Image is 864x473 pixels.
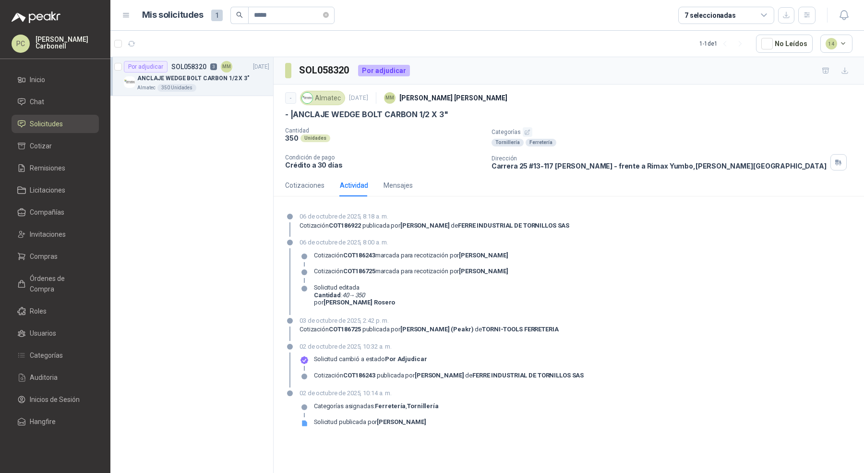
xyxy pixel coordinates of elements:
[684,10,736,21] div: 7 seleccionadas
[30,372,58,383] span: Auditoria
[30,119,63,129] span: Solicitudes
[12,71,99,89] a: Inicio
[458,222,569,229] strong: FERRE INDUSTRIAL DE TORNILLOS SAS
[210,63,217,70] p: 3
[12,368,99,387] a: Auditoria
[30,207,64,218] span: Compañías
[324,299,396,306] b: [PERSON_NAME] Rosero
[142,8,204,22] h1: Mis solicitudes
[300,91,345,105] div: Almatec
[314,267,508,275] div: Cotización marcada para recotización por
[157,84,196,92] div: 350 Unidades
[12,93,99,111] a: Chat
[30,306,47,316] span: Roles
[342,291,349,299] em: 40
[299,63,350,78] h3: SOL058320
[171,63,206,70] p: SOL058320
[472,372,584,379] strong: FERRE INDUSTRIAL DE TORNILLOS SAS
[300,222,569,230] div: Cotización publicada por de
[285,134,299,142] p: 350
[12,390,99,409] a: Inicios de Sesión
[30,350,63,361] span: Categorías
[110,57,273,96] a: Por adjudicarSOL0583203MM[DATE] Company LogoANCLAJE WEDGE BOLT CARBON 1/2 X 3"Almatec350 Unidades
[285,109,448,120] p: - | ANCLAJE WEDGE BOLT CARBON 1/2 X 3"
[253,62,269,72] p: [DATE]
[300,342,584,352] p: 02 de octubre de 2025, 10:32 a. m.
[30,163,65,173] span: Remisiones
[407,402,439,410] strong: Tornillería
[756,35,813,53] button: No Leídos
[699,36,748,51] div: 1 - 1 de 1
[221,61,232,73] div: MM
[30,229,66,240] span: Invitaciones
[492,139,524,146] div: Tornillería
[137,74,250,83] p: ANCLAJE WEDGE BOLT CARBON 1/2 X 3"
[314,355,427,363] p: Solicitud cambió a estado
[236,12,243,18] span: search
[343,252,375,259] strong: COT186243
[30,273,90,294] span: Órdenes de Compra
[492,127,860,137] p: Categorías
[211,10,223,21] span: 1
[314,291,341,299] strong: Cantidad
[285,180,324,191] div: Cotizaciones
[12,302,99,320] a: Roles
[30,394,80,405] span: Inicios de Sesión
[820,35,853,53] button: 14
[340,180,368,191] div: Actividad
[415,372,464,379] strong: [PERSON_NAME]
[323,12,329,18] span: close-circle
[384,92,396,104] div: MM
[355,291,365,299] em: 350
[30,416,56,427] span: Hangfire
[137,84,156,92] p: Almatec
[400,222,449,229] strong: [PERSON_NAME]
[300,134,330,142] div: Unidades
[300,388,439,398] p: 02 de octubre de 2025, 10:14 a. m.
[400,326,473,333] strong: [PERSON_NAME] (Peakr)
[124,61,168,73] div: Por adjudicar
[349,94,368,103] p: [DATE]
[285,92,296,104] div: -
[300,316,559,326] p: 03 de octubre de 2025, 2:42 p. m.
[12,159,99,177] a: Remisiones
[314,372,584,379] div: Cotización publicada por de
[30,74,45,85] span: Inicio
[329,222,361,229] strong: COT186922
[358,65,410,76] div: Por adjudicar
[343,267,375,275] strong: COT186725
[323,11,329,20] span: close-circle
[459,267,508,275] strong: [PERSON_NAME]
[285,161,484,169] p: Crédito a 30 días
[492,155,827,162] p: Dirección
[375,402,406,410] strong: Ferretería
[12,269,99,298] a: Órdenes de Compra
[30,97,44,107] span: Chat
[30,251,58,262] span: Compras
[36,36,99,49] p: [PERSON_NAME] Carbonell
[314,252,508,259] div: Cotización marcada para recotización por
[12,203,99,221] a: Compañías
[12,412,99,431] a: Hangfire
[343,372,375,379] strong: COT186243
[12,137,99,155] a: Cotizar
[285,154,484,161] p: Condición de pago
[377,418,426,425] strong: [PERSON_NAME]
[399,93,507,103] p: [PERSON_NAME] [PERSON_NAME]
[314,284,395,306] div: por
[300,212,569,221] p: 06 de octubre de 2025, 8:18 a. m.
[30,328,56,339] span: Usuarios
[482,326,558,333] strong: TORNI-TOOLS FERRETERIA
[300,326,559,333] div: Cotización publicada por de
[492,162,827,170] p: Carrera 25 #13-117 [PERSON_NAME] - frente a Rimax Yumbo , [PERSON_NAME][GEOGRAPHIC_DATA]
[12,181,99,199] a: Licitaciones
[302,93,312,103] img: Company Logo
[12,324,99,342] a: Usuarios
[30,141,52,151] span: Cotizar
[384,180,413,191] div: Mensajes
[285,127,484,134] p: Cantidad
[12,115,99,133] a: Solicitudes
[385,355,427,363] strong: Por adjudicar
[30,185,65,195] span: Licitaciones
[12,346,99,364] a: Categorías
